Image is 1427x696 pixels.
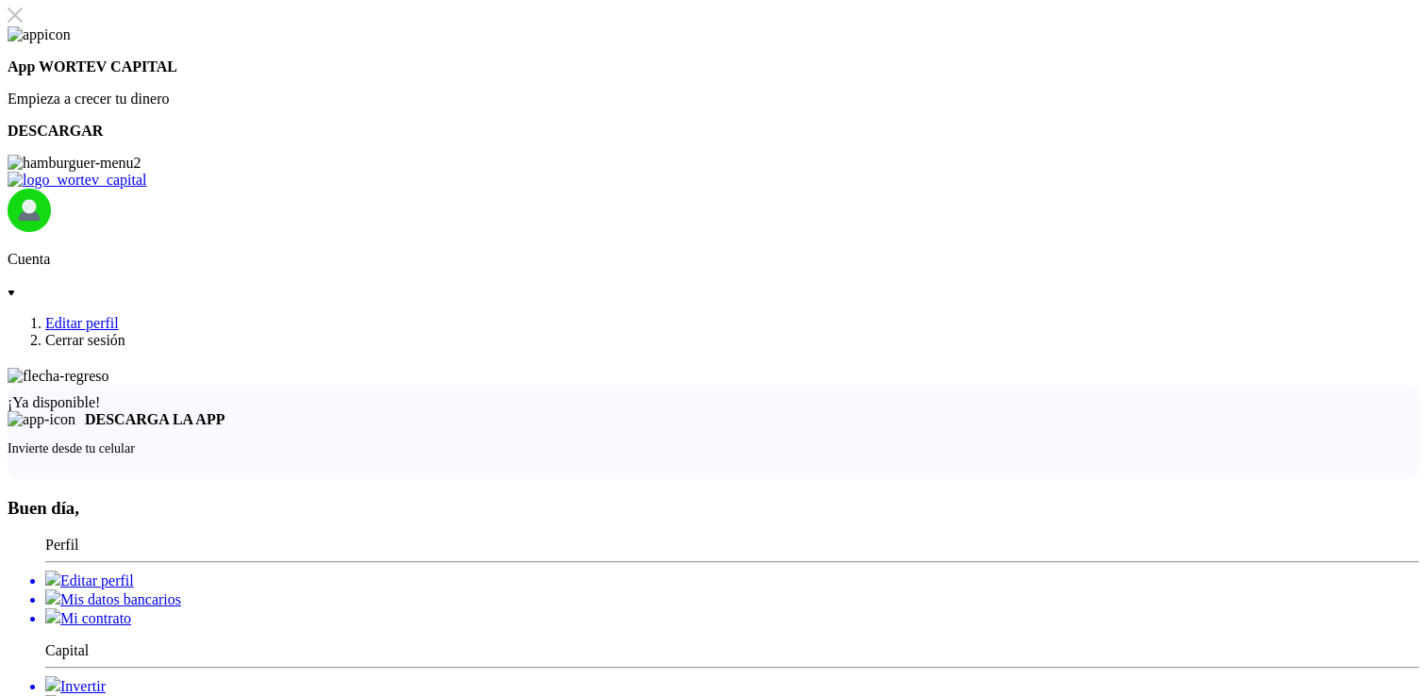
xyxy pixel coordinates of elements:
p: Empieza a crecer tu dinero [8,91,1419,108]
h3: Buen día, [8,498,1419,519]
img: logo_wortev_capital [8,172,147,189]
img: profile-image [8,189,51,232]
p: App WORTEV CAPITAL [8,58,1419,75]
a: Editar perfil [45,315,119,331]
img: contrato-icon.f2db500c.svg [45,608,60,623]
p: Cuenta [8,251,1419,268]
p: DESCARGAR [8,123,1419,140]
img: editar-icon.952d3147.svg [45,571,60,586]
img: appicon [8,26,71,43]
ul: Perfil [8,537,1419,627]
a: Mi contrato [45,608,1419,627]
img: app-icon [8,411,75,428]
img: invertir-icon.b3b967d7.svg [45,676,60,691]
a: Mis datos bancarios [45,589,1419,608]
a: Invertir [45,676,1419,695]
div: ¡Ya disponible! [8,394,1419,411]
img: datos-icon.10cf9172.svg [45,589,60,605]
p: DESCARGA LA APP [75,411,224,428]
li: Cerrar sesión [45,332,1419,349]
img: icon-down [8,290,15,296]
img: flecha-regreso [8,368,109,385]
p: Invierte desde tu celular [8,441,1419,456]
a: Editar perfil [45,571,1419,589]
img: hamburguer-menu2 [8,155,141,172]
